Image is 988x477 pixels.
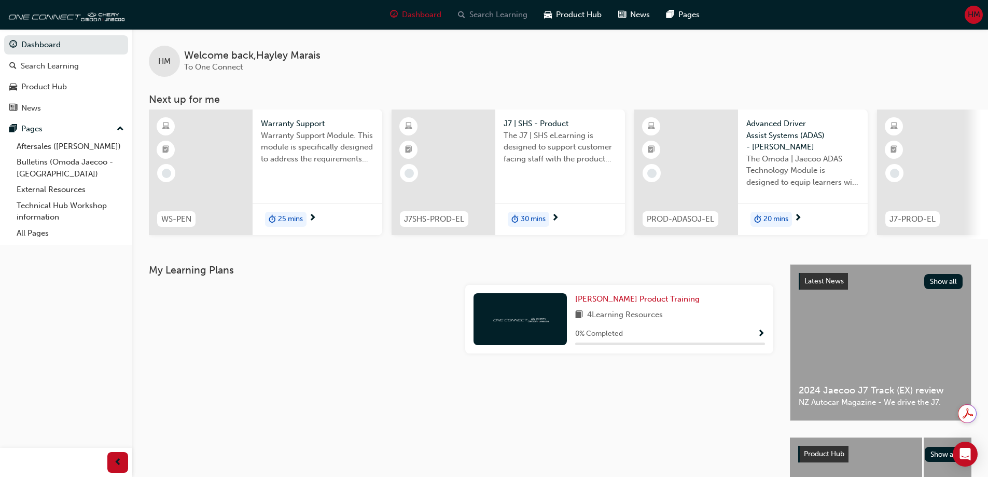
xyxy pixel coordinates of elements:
[504,118,617,130] span: J7 | SHS - Product
[9,125,17,134] span: pages-icon
[12,182,128,198] a: External Resources
[21,102,41,114] div: News
[798,446,963,462] a: Product HubShow all
[12,225,128,241] a: All Pages
[925,447,964,462] button: Show all
[114,456,122,469] span: prev-icon
[4,119,128,139] button: Pages
[754,213,761,226] span: duration-icon
[666,8,674,21] span: pages-icon
[492,314,549,324] img: oneconnect
[405,143,412,157] span: booktick-icon
[261,130,374,165] span: Warranty Support Module. This module is specifically designed to address the requirements and pro...
[634,110,868,235] a: PROD-ADASOJ-ELAdvanced Driver Assist Systems (ADAS) - [PERSON_NAME]The Omoda | Jaecoo ADAS Techno...
[965,6,983,24] button: HM
[924,274,963,289] button: Show all
[544,8,552,21] span: car-icon
[630,9,650,21] span: News
[149,264,773,276] h3: My Learning Plans
[132,93,988,105] h3: Next up for me
[648,143,655,157] span: booktick-icon
[149,110,382,235] a: WS-PENWarranty SupportWarranty Support Module. This module is specifically designed to address th...
[658,4,708,25] a: pages-iconPages
[890,169,899,178] span: learningRecordVerb_NONE-icon
[12,154,128,182] a: Bulletins (Omoda Jaecoo - [GEOGRAPHIC_DATA])
[587,309,663,322] span: 4 Learning Resources
[511,213,519,226] span: duration-icon
[162,143,170,157] span: booktick-icon
[890,120,898,133] span: learningResourceType_ELEARNING-icon
[12,198,128,225] a: Technical Hub Workshop information
[575,293,704,305] a: [PERSON_NAME] Product Training
[4,99,128,118] a: News
[790,264,971,421] a: Latest NewsShow all2024 Jaecoo J7 Track (EX) reviewNZ Autocar Magazine - We drive the J7.
[757,330,765,339] span: Show Progress
[647,169,657,178] span: learningRecordVerb_NONE-icon
[763,213,788,225] span: 20 mins
[184,50,321,62] span: Welcome back , Hayley Marais
[757,328,765,340] button: Show Progress
[799,273,963,290] a: Latest NewsShow all
[504,130,617,165] span: The J7 | SHS eLearning is designed to support customer facing staff with the product and sales in...
[746,118,859,153] span: Advanced Driver Assist Systems (ADAS) - [PERSON_NAME]
[390,8,398,21] span: guage-icon
[9,62,17,71] span: search-icon
[521,213,546,225] span: 30 mins
[536,4,610,25] a: car-iconProduct Hub
[890,143,898,157] span: booktick-icon
[117,122,124,136] span: up-icon
[458,8,465,21] span: search-icon
[575,294,700,304] span: [PERSON_NAME] Product Training
[799,385,963,397] span: 2024 Jaecoo J7 Track (EX) review
[575,309,583,322] span: book-icon
[953,442,978,467] div: Open Intercom Messenger
[162,120,170,133] span: learningResourceType_ELEARNING-icon
[158,56,171,67] span: HM
[618,8,626,21] span: news-icon
[804,449,844,458] span: Product Hub
[4,77,128,97] a: Product Hub
[799,397,963,408] span: NZ Autocar Magazine - We drive the J7.
[404,213,464,225] span: J7SHS-PROD-EL
[968,9,980,21] span: HM
[402,9,441,21] span: Dashboard
[382,4,450,25] a: guage-iconDashboard
[4,57,128,76] a: Search Learning
[261,118,374,130] span: Warranty Support
[21,123,43,135] div: Pages
[405,169,414,178] span: learningRecordVerb_NONE-icon
[746,153,859,188] span: The Omoda | Jaecoo ADAS Technology Module is designed to equip learners with essential knowledge ...
[469,9,527,21] span: Search Learning
[309,214,316,223] span: next-icon
[162,169,171,178] span: learningRecordVerb_NONE-icon
[9,83,17,92] span: car-icon
[5,4,124,25] img: oneconnect
[804,277,844,285] span: Latest News
[648,120,655,133] span: learningResourceType_ELEARNING-icon
[4,33,128,119] button: DashboardSearch LearningProduct HubNews
[575,328,623,340] span: 0 % Completed
[12,139,128,155] a: Aftersales ([PERSON_NAME])
[647,213,714,225] span: PROD-ADASOJ-EL
[269,213,276,226] span: duration-icon
[184,62,243,72] span: To One Connect
[278,213,303,225] span: 25 mins
[161,213,191,225] span: WS-PEN
[610,4,658,25] a: news-iconNews
[551,214,559,223] span: next-icon
[794,214,802,223] span: next-icon
[9,40,17,50] span: guage-icon
[556,9,602,21] span: Product Hub
[21,60,79,72] div: Search Learning
[889,213,936,225] span: J7-PROD-EL
[9,104,17,113] span: news-icon
[4,35,128,54] a: Dashboard
[405,120,412,133] span: learningResourceType_ELEARNING-icon
[450,4,536,25] a: search-iconSearch Learning
[21,81,67,93] div: Product Hub
[678,9,700,21] span: Pages
[392,110,625,235] a: J7SHS-PROD-ELJ7 | SHS - ProductThe J7 | SHS eLearning is designed to support customer facing staf...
